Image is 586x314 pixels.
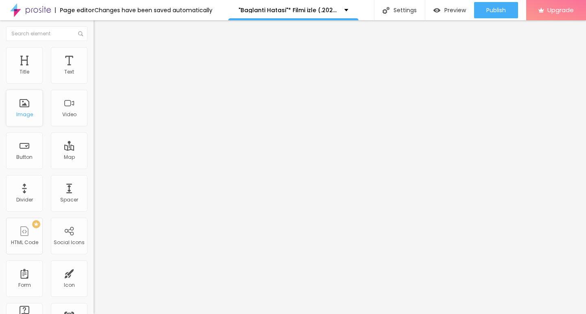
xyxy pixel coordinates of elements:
div: Icon [64,282,75,288]
div: Text [64,69,74,75]
div: Changes have been saved automatically [94,7,212,13]
div: Divider [16,197,33,203]
div: Video [62,112,77,117]
span: Publish [486,7,506,13]
button: Preview [425,2,474,18]
div: Image [16,112,33,117]
div: Page editor [55,7,94,13]
div: Title [20,69,29,75]
iframe: Editor [94,20,586,314]
p: "Baglanti Hatasi"* Filmi izle (.2025.) Türkçe Dublaj Filmi izle HD [238,7,338,13]
span: Upgrade [547,6,574,13]
div: Spacer [60,197,78,203]
input: Search element [6,26,87,41]
span: Preview [444,7,466,13]
img: Icone [78,31,83,36]
div: Social Icons [54,240,85,245]
button: Publish [474,2,518,18]
div: HTML Code [11,240,38,245]
img: view-1.svg [433,7,440,14]
img: Icone [383,7,389,14]
div: Form [18,282,31,288]
div: Button [16,154,33,160]
div: Map [64,154,75,160]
